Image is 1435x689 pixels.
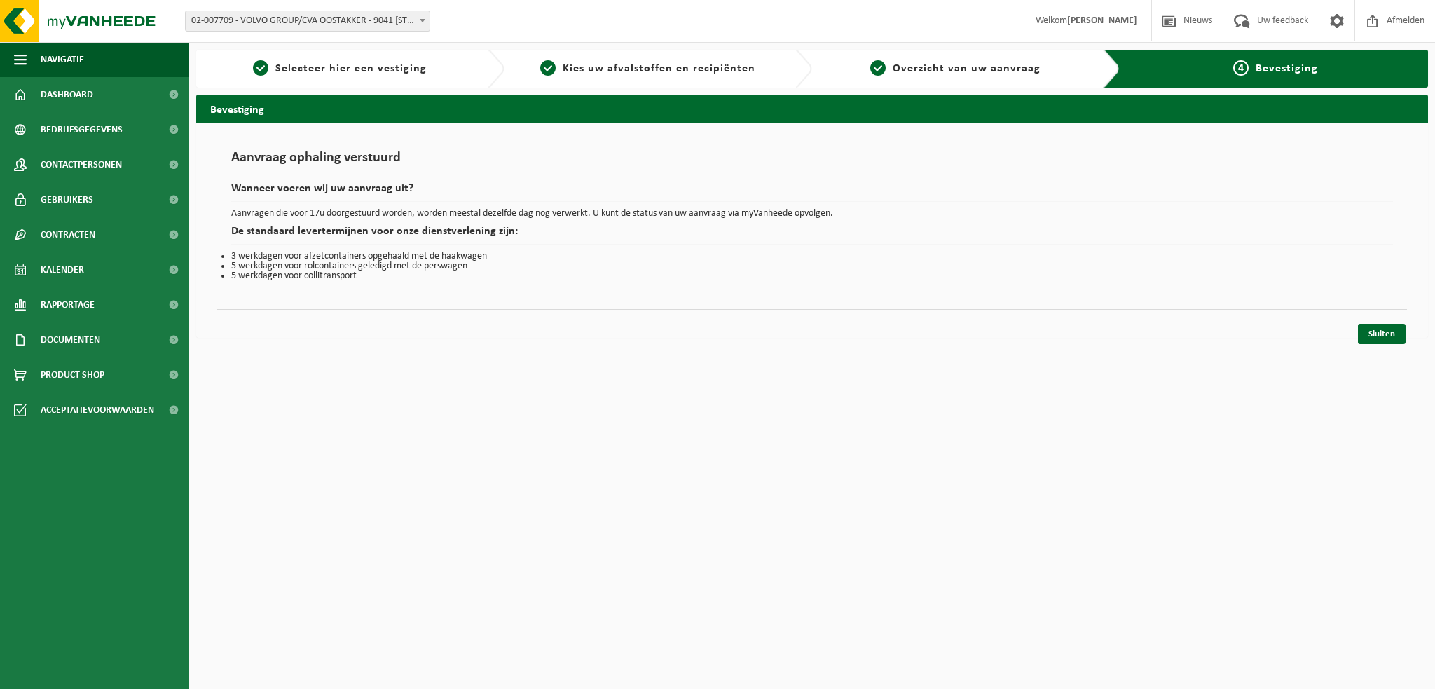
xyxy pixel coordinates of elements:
[41,42,84,77] span: Navigatie
[203,60,476,77] a: 1Selecteer hier een vestiging
[819,60,1092,77] a: 3Overzicht van uw aanvraag
[231,261,1393,271] li: 5 werkdagen voor rolcontainers geledigd met de perswagen
[41,147,122,182] span: Contactpersonen
[253,60,268,76] span: 1
[41,217,95,252] span: Contracten
[41,287,95,322] span: Rapportage
[7,658,234,689] iframe: chat widget
[41,252,84,287] span: Kalender
[41,112,123,147] span: Bedrijfsgegevens
[275,63,427,74] span: Selecteer hier een vestiging
[511,60,785,77] a: 2Kies uw afvalstoffen en recipiënten
[41,357,104,393] span: Product Shop
[870,60,886,76] span: 3
[231,271,1393,281] li: 5 werkdagen voor collitransport
[1233,60,1249,76] span: 4
[1067,15,1137,26] strong: [PERSON_NAME]
[1256,63,1318,74] span: Bevestiging
[196,95,1428,122] h2: Bevestiging
[41,393,154,428] span: Acceptatievoorwaarden
[1358,324,1406,344] a: Sluiten
[231,226,1393,245] h2: De standaard levertermijnen voor onze dienstverlening zijn:
[231,183,1393,202] h2: Wanneer voeren wij uw aanvraag uit?
[41,182,93,217] span: Gebruikers
[231,151,1393,172] h1: Aanvraag ophaling verstuurd
[231,209,1393,219] p: Aanvragen die voor 17u doorgestuurd worden, worden meestal dezelfde dag nog verwerkt. U kunt de s...
[231,252,1393,261] li: 3 werkdagen voor afzetcontainers opgehaald met de haakwagen
[563,63,755,74] span: Kies uw afvalstoffen en recipiënten
[540,60,556,76] span: 2
[41,77,93,112] span: Dashboard
[186,11,430,31] span: 02-007709 - VOLVO GROUP/CVA OOSTAKKER - 9041 OOSTAKKER, SMALLEHEERWEG 31
[185,11,430,32] span: 02-007709 - VOLVO GROUP/CVA OOSTAKKER - 9041 OOSTAKKER, SMALLEHEERWEG 31
[41,322,100,357] span: Documenten
[893,63,1041,74] span: Overzicht van uw aanvraag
